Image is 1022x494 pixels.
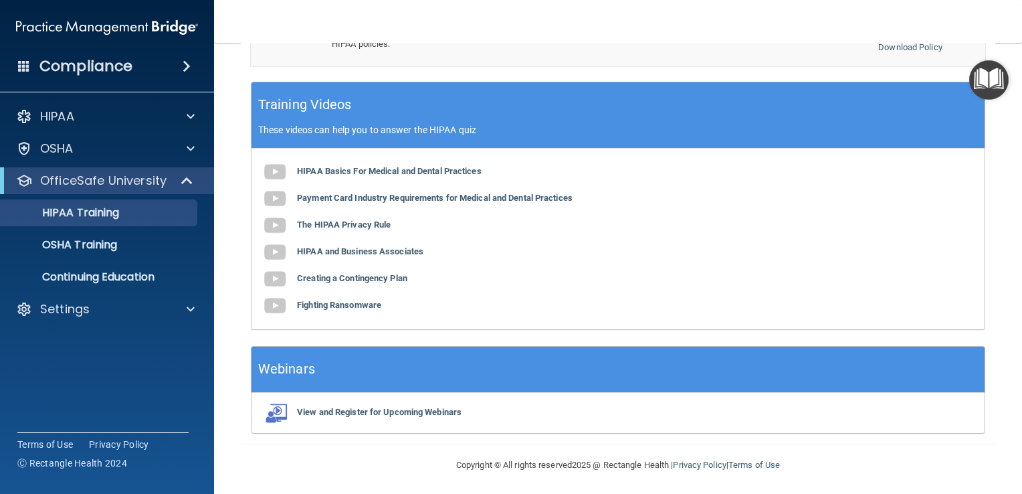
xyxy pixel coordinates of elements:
[262,185,288,212] img: gray_youtube_icon.38fcd6cc.png
[262,293,288,319] img: gray_youtube_icon.38fcd6cc.png
[297,246,423,256] b: HIPAA and Business Associates
[297,220,391,230] b: The HIPAA Privacy Rule
[297,193,573,203] b: Payment Card Industry Requirements for Medical and Dental Practices
[40,108,74,125] p: HIPAA
[39,57,132,76] h4: Compliance
[297,273,407,283] b: Creating a Contingency Plan
[9,238,117,252] p: OSHA Training
[673,460,726,470] a: Privacy Policy
[258,125,978,135] p: These videos can help you to answer the HIPAA quiz
[728,460,780,470] a: Terms of Use
[9,270,191,284] p: Continuing Education
[878,42,942,52] a: Download Policy
[16,141,195,157] a: OSHA
[297,407,462,417] b: View and Register for Upcoming Webinars
[262,266,288,293] img: gray_youtube_icon.38fcd6cc.png
[16,301,195,317] a: Settings
[258,357,315,381] h5: Webinars
[40,301,90,317] p: Settings
[89,438,149,451] a: Privacy Policy
[262,403,288,423] img: webinarIcon.c7ebbf15.png
[9,206,119,220] p: HIPAA Training
[17,438,73,451] a: Terms of Use
[16,173,194,189] a: OfficeSafe University
[262,212,288,239] img: gray_youtube_icon.38fcd6cc.png
[16,108,195,125] a: HIPAA
[374,444,862,487] div: Copyright © All rights reserved 2025 @ Rectangle Health | |
[262,239,288,266] img: gray_youtube_icon.38fcd6cc.png
[40,141,74,157] p: OSHA
[40,173,167,189] p: OfficeSafe University
[297,166,482,176] b: HIPAA Basics For Medical and Dental Practices
[17,457,127,470] span: Ⓒ Rectangle Health 2024
[969,60,1009,100] button: Open Resource Center
[297,300,381,310] b: Fighting Ransomware
[262,159,288,185] img: gray_youtube_icon.38fcd6cc.png
[258,93,352,116] h5: Training Videos
[16,14,198,41] img: PMB logo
